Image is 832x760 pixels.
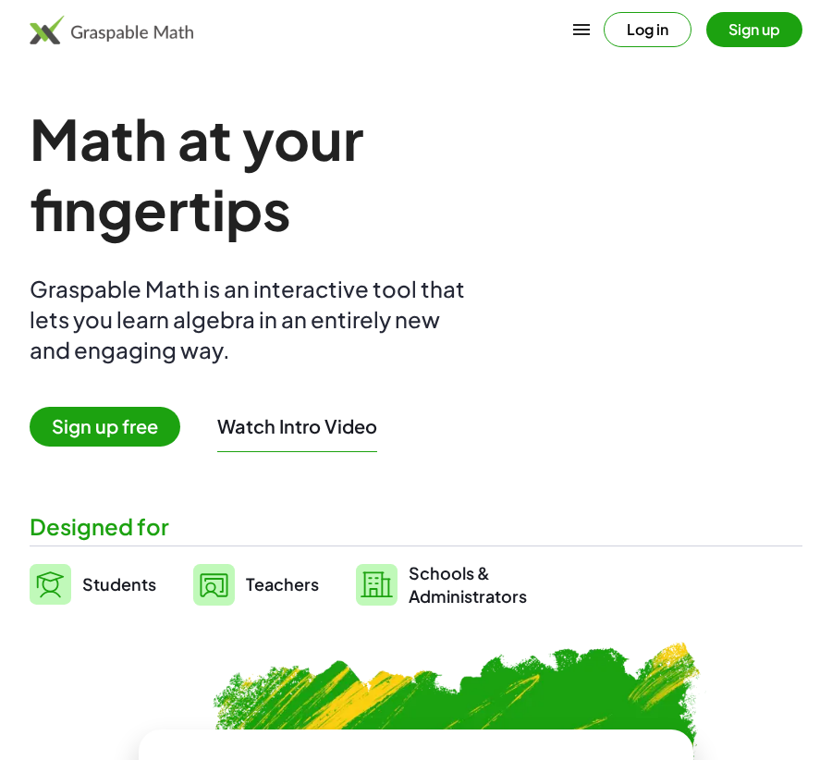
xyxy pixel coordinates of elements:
[30,511,802,542] div: Designed for
[30,274,473,365] div: Graspable Math is an interactive tool that lets you learn algebra in an entirely new and engaging...
[30,564,71,605] img: svg%3e
[30,561,156,607] a: Students
[193,561,319,607] a: Teachers
[409,561,527,607] span: Schools & Administrators
[246,573,319,595] span: Teachers
[356,561,527,607] a: Schools &Administrators
[30,407,180,447] span: Sign up free
[82,573,156,595] span: Students
[706,12,802,47] button: Sign up
[193,564,235,606] img: svg%3e
[604,12,691,47] button: Log in
[217,414,377,438] button: Watch Intro Video
[356,564,398,606] img: svg%3e
[30,104,618,244] h1: Math at your fingertips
